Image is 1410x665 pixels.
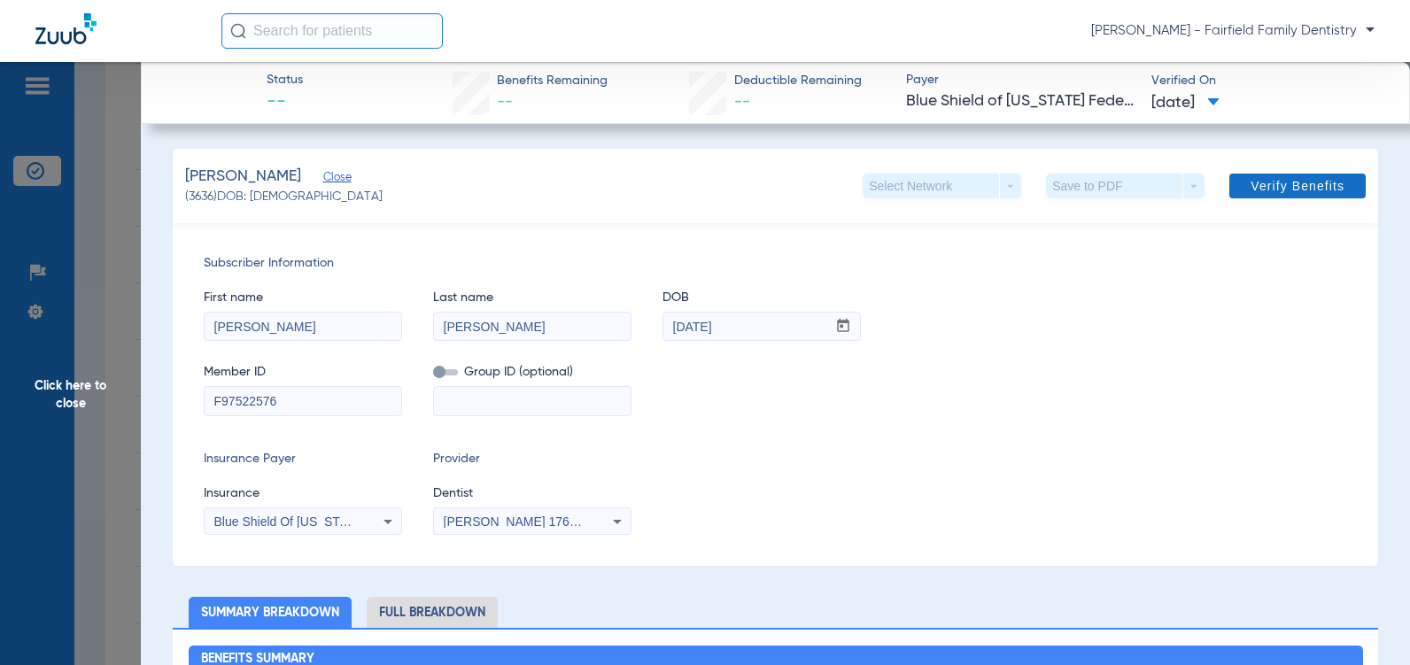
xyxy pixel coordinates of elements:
[367,597,498,628] li: Full Breakdown
[433,363,631,382] span: Group ID (optional)
[189,597,352,628] li: Summary Breakdown
[185,166,301,188] span: [PERSON_NAME]
[444,514,618,529] span: [PERSON_NAME] 1760645063
[323,171,339,188] span: Close
[1091,22,1375,40] span: [PERSON_NAME] - Fairfield Family Dentistry
[433,289,631,307] span: Last name
[1251,179,1344,193] span: Verify Benefits
[204,254,1347,273] span: Subscriber Information
[906,71,1136,89] span: Payer
[906,90,1136,112] span: Blue Shield of [US_STATE] Federal Plan
[204,289,402,307] span: First name
[1151,72,1382,90] span: Verified On
[734,94,750,110] span: --
[204,363,402,382] span: Member ID
[185,188,383,206] span: (3636) DOB: [DEMOGRAPHIC_DATA]
[734,72,862,90] span: Deductible Remaining
[221,13,443,49] input: Search for patients
[497,72,608,90] span: Benefits Remaining
[826,313,861,341] button: Open calendar
[433,484,631,503] span: Dentist
[662,289,861,307] span: DOB
[230,23,246,39] img: Search Icon
[204,484,402,503] span: Insurance
[1229,174,1366,198] button: Verify Benefits
[1321,580,1410,665] iframe: Chat Widget
[497,94,513,110] span: --
[1151,92,1220,114] span: [DATE]
[433,450,631,468] span: Provider
[204,450,402,468] span: Insurance Payer
[35,13,97,44] img: Zuub Logo
[214,514,440,529] span: Blue Shield Of [US_STATE] Federal Plan
[267,90,303,115] span: --
[267,71,303,89] span: Status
